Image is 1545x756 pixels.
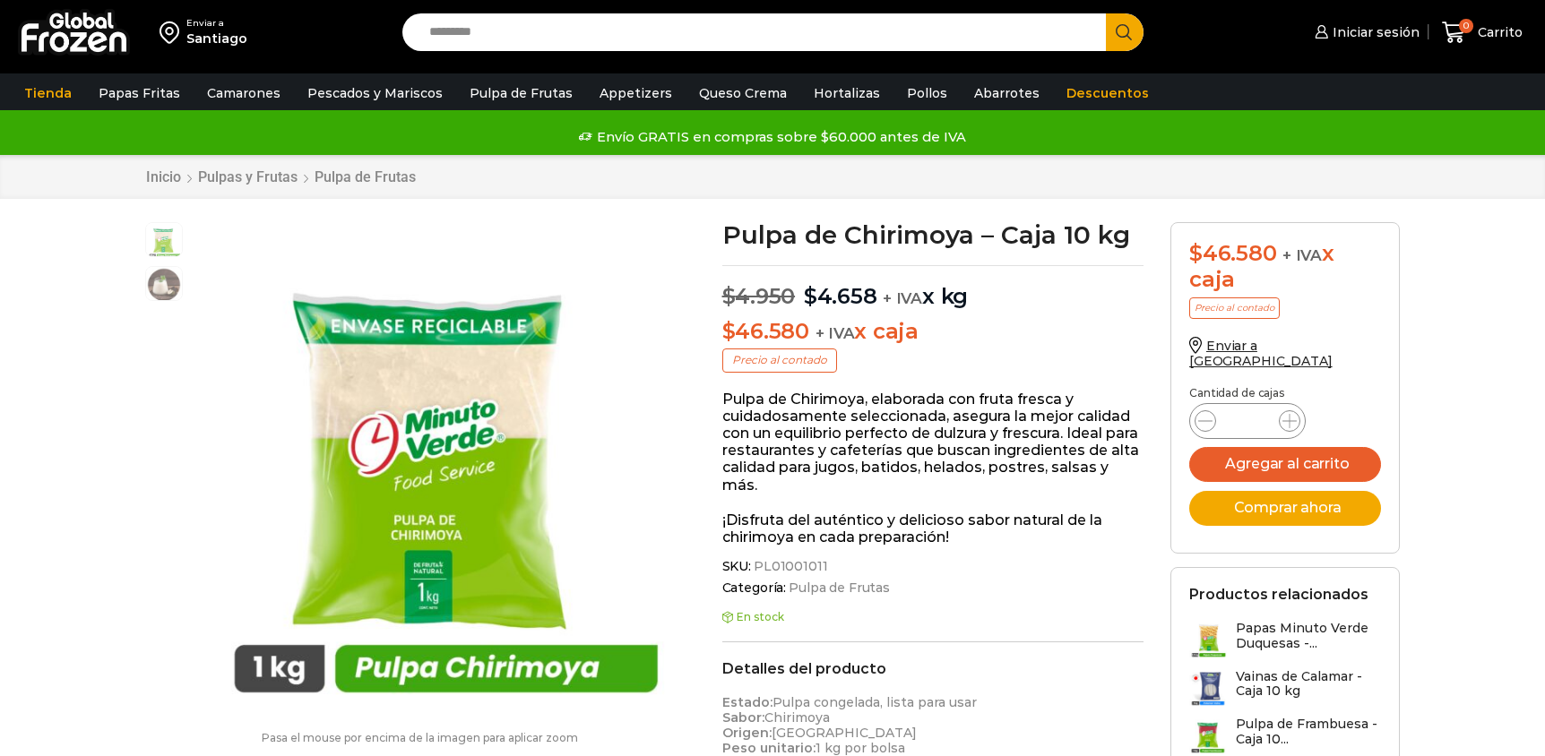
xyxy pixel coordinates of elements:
[1328,23,1420,41] span: Iniciar sesión
[1189,491,1381,526] button: Comprar ahora
[722,391,1144,494] p: Pulpa de Chirimoya, elaborada con fruta fresca y cuidadosamente seleccionada, asegura la mejor ca...
[461,76,582,110] a: Pulpa de Frutas
[1310,14,1420,50] a: Iniciar sesión
[298,76,452,110] a: Pescados y Mariscos
[1282,246,1322,264] span: + IVA
[1189,717,1381,755] a: Pulpa de Frambuesa - Caja 10...
[722,283,736,309] span: $
[145,168,417,185] nav: Breadcrumb
[722,559,1144,574] span: SKU:
[186,17,247,30] div: Enviar a
[804,283,817,309] span: $
[1189,387,1381,399] p: Cantidad de cajas
[883,289,922,307] span: + IVA
[1459,19,1473,33] span: 0
[722,709,764,726] strong: Sabor:
[1106,13,1144,51] button: Search button
[1189,241,1381,293] div: x caja
[690,76,796,110] a: Queso Crema
[1236,621,1381,651] h3: Papas Minuto Verde Duquesas -...
[722,611,1144,623] p: En stock
[145,168,182,185] a: Inicio
[186,30,247,47] div: Santiago
[722,265,1144,310] p: x kg
[816,324,855,342] span: + IVA
[722,283,796,309] bdi: 4.950
[1189,447,1381,482] button: Agregar al carrito
[197,168,298,185] a: Pulpas y Frutas
[90,76,189,110] a: Papas Fritas
[1057,76,1158,110] a: Descuentos
[805,76,889,110] a: Hortalizas
[1236,669,1381,700] h3: Vainas de Calamar - Caja 10 kg
[722,319,1144,345] p: x caja
[1230,408,1264,434] input: Product quantity
[145,732,695,744] p: Pasa el mouse por encima de la imagen para aplicar zoom
[722,740,816,756] strong: Peso unitario:
[1189,669,1381,708] a: Vainas de Calamar - Caja 10 kg
[198,76,289,110] a: Camarones
[591,76,681,110] a: Appetizers
[722,580,1144,596] span: Categoría:
[722,318,736,344] span: $
[722,511,1144,546] p: ¡Disfruta del auténtico y delicioso sabor natural de la chirimoya en cada preparación!
[1189,586,1368,603] h2: Productos relacionados
[1236,717,1381,747] h3: Pulpa de Frambuesa - Caja 10...
[722,348,837,372] p: Precio al contado
[1189,621,1381,659] a: Papas Minuto Verde Duquesas -...
[722,222,1144,247] h1: Pulpa de Chirimoya – Caja 10 kg
[786,580,890,596] a: Pulpa de Frutas
[722,660,1144,677] h2: Detalles del producto
[314,168,417,185] a: Pulpa de Frutas
[804,283,877,309] bdi: 4.658
[15,76,81,110] a: Tienda
[146,223,182,259] span: pulpa-chirimoya
[898,76,956,110] a: Pollos
[722,318,809,344] bdi: 46.580
[160,17,186,47] img: address-field-icon.svg
[1189,338,1333,369] a: Enviar a [GEOGRAPHIC_DATA]
[1189,297,1280,319] p: Precio al contado
[1189,240,1276,266] bdi: 46.580
[722,725,772,741] strong: Origen:
[722,694,772,710] strong: Estado:
[965,76,1049,110] a: Abarrotes
[146,267,182,303] span: jugo-de-chirimoya
[751,559,828,574] span: PL01001011
[1437,12,1527,54] a: 0 Carrito
[1473,23,1523,41] span: Carrito
[1189,240,1203,266] span: $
